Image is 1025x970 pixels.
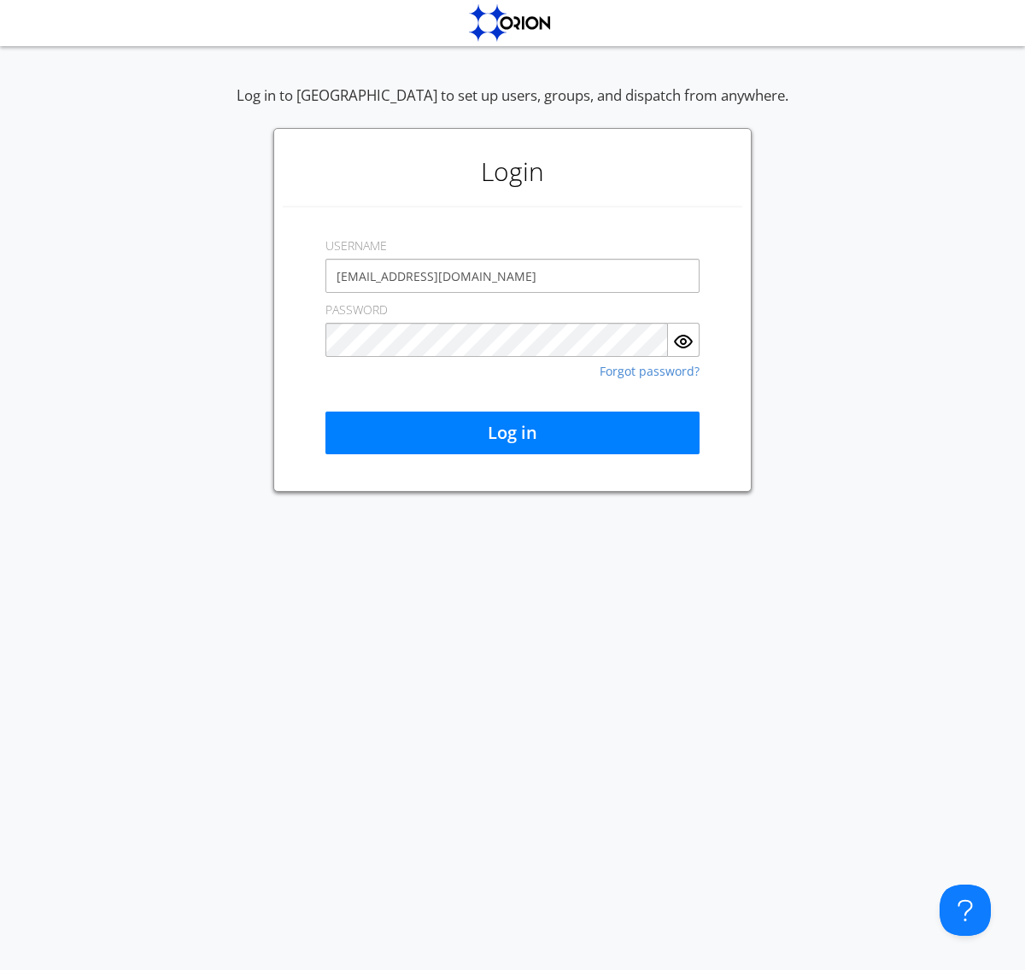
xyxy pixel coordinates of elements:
[237,85,788,128] div: Log in to [GEOGRAPHIC_DATA] to set up users, groups, and dispatch from anywhere.
[325,412,700,454] button: Log in
[325,301,388,318] label: PASSWORD
[325,323,668,357] input: Password
[940,885,991,936] iframe: Toggle Customer Support
[673,331,694,352] img: eye.svg
[668,323,700,357] button: Show Password
[325,237,387,254] label: USERNAME
[600,365,700,377] a: Forgot password?
[283,137,742,206] h1: Login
